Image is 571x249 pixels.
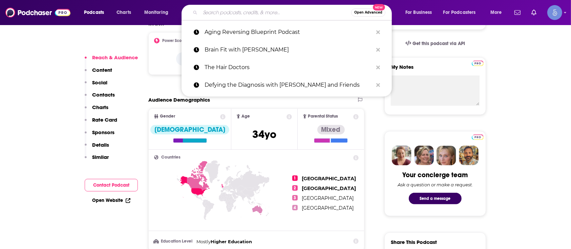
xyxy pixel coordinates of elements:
[92,117,117,123] p: Rate Card
[85,154,109,166] button: Similar
[439,7,486,18] button: open menu
[117,8,131,17] span: Charts
[92,91,115,98] p: Contacts
[150,125,229,134] div: [DEMOGRAPHIC_DATA]
[182,41,392,59] a: Brain Fit with [PERSON_NAME]
[400,35,470,52] a: Get this podcast via API
[373,4,385,11] span: New
[529,7,539,18] a: Show notifications dropdown
[302,205,354,211] span: [GEOGRAPHIC_DATA]
[188,5,398,20] div: Search podcasts, credits, & more...
[401,7,441,18] button: open menu
[85,142,109,154] button: Details
[414,146,434,165] img: Barbara Profile
[302,175,356,182] span: [GEOGRAPHIC_DATA]
[5,6,70,19] img: Podchaser - Follow, Share and Rate Podcasts
[92,198,130,203] a: Open Website
[205,76,373,94] p: Defying the Diagnosis with Dr. Azi Jankovic and Friends
[205,23,373,41] p: Aging Reversing Blueprint Podcast
[398,182,473,187] div: Ask a question or make a request.
[292,195,298,201] span: 3
[160,114,175,119] span: Gender
[84,8,104,17] span: Podcasts
[205,59,373,76] p: The Hair Doctors
[486,7,510,18] button: open menu
[413,41,465,46] span: Get this podcast via API
[154,239,194,244] h3: Education Level
[85,54,138,67] button: Reach & Audience
[405,8,432,17] span: For Business
[354,11,382,14] span: Open Advanced
[85,129,114,142] button: Sponsors
[200,7,351,18] input: Search podcasts, credits, & more...
[391,239,437,245] h3: Share This Podcast
[92,154,109,160] p: Similar
[92,142,109,148] p: Details
[241,114,250,119] span: Age
[92,54,138,61] p: Reach & Audience
[182,59,392,76] a: The Hair Doctors
[437,146,456,165] img: Jules Profile
[392,146,411,165] img: Sydney Profile
[490,8,502,17] span: More
[547,5,562,20] span: Logged in as Spiral5-G1
[162,38,189,43] h2: Power Score™
[409,193,462,204] button: Send a message
[443,8,476,17] span: For Podcasters
[292,175,298,181] span: 1
[403,171,468,179] div: Your concierge team
[85,179,138,191] button: Contact Podcast
[252,128,276,141] span: 34 yo
[472,61,484,66] img: Podchaser Pro
[547,5,562,20] img: User Profile
[85,104,108,117] button: Charts
[211,239,252,244] span: Higher Education
[85,67,112,79] button: Content
[92,104,108,110] p: Charts
[317,125,345,134] div: Mixed
[472,133,484,140] a: Pro website
[148,97,210,103] h2: Audience Demographics
[92,67,112,73] p: Content
[85,91,115,104] button: Contacts
[472,60,484,66] a: Pro website
[292,185,298,191] span: 2
[92,129,114,136] p: Sponsors
[459,146,479,165] img: Jon Profile
[140,7,177,18] button: open menu
[196,239,211,244] span: Mostly
[176,52,192,66] p: --
[79,7,113,18] button: open menu
[308,114,338,119] span: Parental Status
[512,7,523,18] a: Show notifications dropdown
[85,117,117,129] button: Rate Card
[302,195,354,201] span: [GEOGRAPHIC_DATA]
[182,23,392,41] a: Aging Reversing Blueprint Podcast
[292,205,298,210] span: 4
[472,134,484,140] img: Podchaser Pro
[391,64,480,76] label: My Notes
[547,5,562,20] button: Show profile menu
[161,155,181,160] span: Countries
[302,185,356,191] span: [GEOGRAPHIC_DATA]
[85,79,107,92] button: Social
[351,8,385,17] button: Open AdvancedNew
[92,79,107,86] p: Social
[182,76,392,94] a: Defying the Diagnosis with [PERSON_NAME] and Friends
[112,7,135,18] a: Charts
[205,41,373,59] p: Brain Fit with Robert Love
[144,8,168,17] span: Monitoring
